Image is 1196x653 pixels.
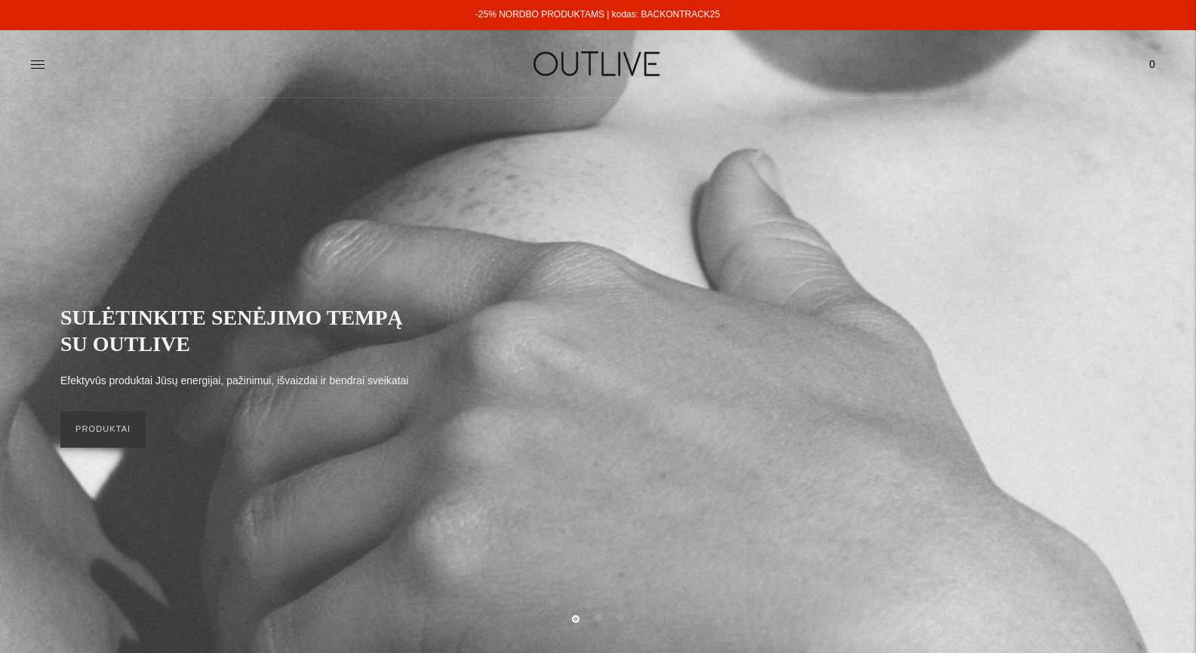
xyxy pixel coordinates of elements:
[595,614,602,621] button: Move carousel to slide 2
[60,411,146,448] a: PRODUKTAI
[60,372,408,390] p: Efektyvūs produktai Jūsų energijai, pažinimui, išvaizdai ir bendrai sveikatai
[60,304,423,357] h2: SULĖTINKITE SENĖJIMO TEMPĄ SU OUTLIVE
[1139,48,1166,81] a: 0
[572,615,580,623] button: Move carousel to slide 1
[1142,54,1163,75] span: 0
[504,38,693,90] img: OUTLIVE
[475,9,720,20] a: -25% NORDBO PRODUKTAMS | kodas: BACKONTRACK25
[616,614,624,621] button: Move carousel to slide 3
